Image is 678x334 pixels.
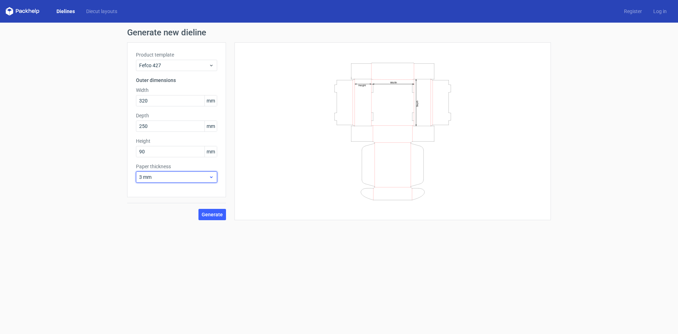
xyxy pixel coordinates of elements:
[136,51,217,58] label: Product template
[136,163,217,170] label: Paper thickness
[416,100,419,106] text: Depth
[136,87,217,94] label: Width
[204,146,217,157] span: mm
[127,28,551,37] h1: Generate new dieline
[358,84,366,87] text: Height
[202,212,223,217] span: Generate
[204,95,217,106] span: mm
[51,8,81,15] a: Dielines
[139,62,209,69] span: Fefco 427
[136,137,217,145] label: Height
[648,8,672,15] a: Log in
[136,77,217,84] h3: Outer dimensions
[390,81,397,84] text: Width
[204,121,217,131] span: mm
[618,8,648,15] a: Register
[198,209,226,220] button: Generate
[139,174,209,181] span: 3 mm
[136,112,217,119] label: Depth
[81,8,123,15] a: Diecut layouts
